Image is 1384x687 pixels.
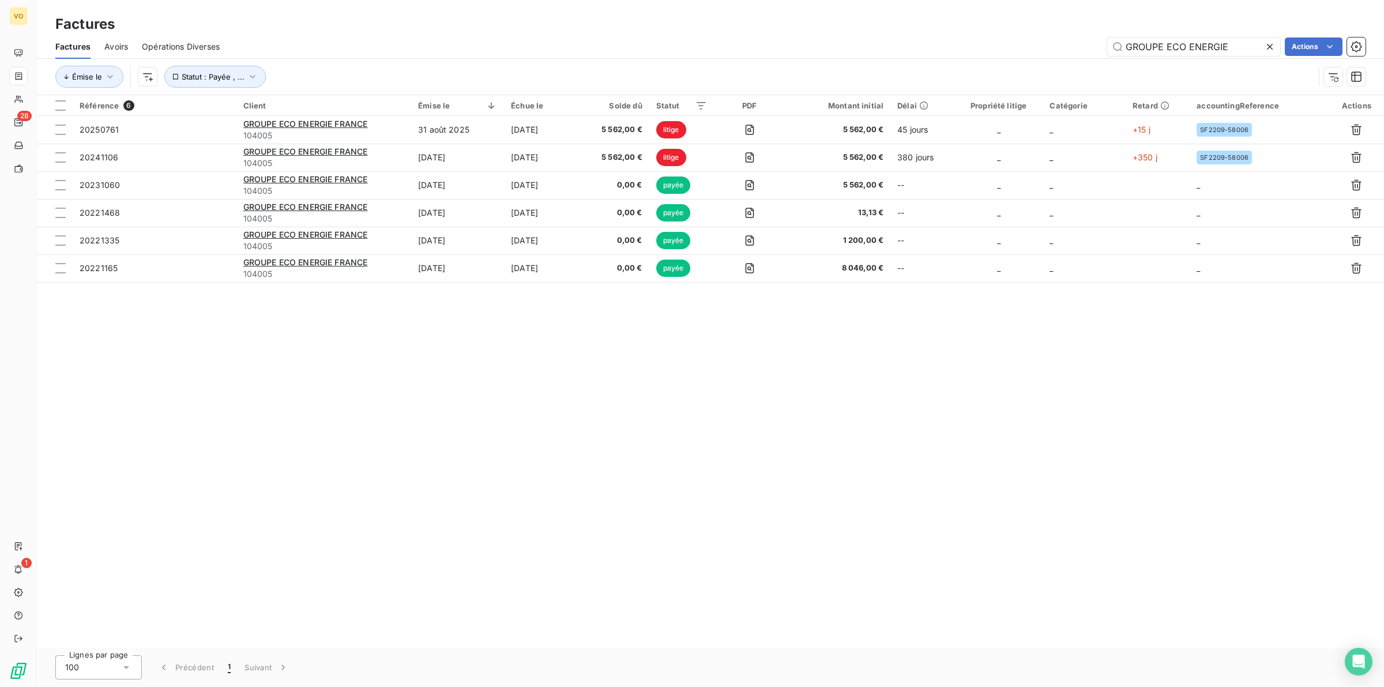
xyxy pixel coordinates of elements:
span: _ [1050,208,1053,217]
div: Propriété litige [961,101,1036,110]
span: _ [1050,180,1053,190]
span: GROUPE ECO ENERGIE FRANCE [243,257,368,267]
div: Montant initial [792,101,884,110]
span: 5 562,00 € [792,179,884,191]
span: 20231060 [80,180,120,190]
div: PDF [721,101,778,110]
div: Client [243,101,405,110]
span: payée [656,260,691,277]
td: [DATE] [411,144,504,171]
td: [DATE] [411,199,504,227]
span: _ [1050,235,1053,245]
span: SF2209-58006 [1200,154,1248,161]
td: -- [890,227,954,254]
span: Statut : Payée , ... [182,72,245,81]
span: 0,00 € [587,207,642,219]
span: +15 j [1133,125,1150,134]
span: 13,13 € [792,207,884,219]
div: Open Intercom Messenger [1345,648,1372,675]
span: payée [656,177,691,194]
td: [DATE] [504,171,580,199]
span: 20221165 [80,263,118,273]
span: GROUPE ECO ENERGIE FRANCE [243,230,368,239]
span: GROUPE ECO ENERGIE FRANCE [243,202,368,212]
span: 20241106 [80,152,118,162]
td: 31 août 2025 [411,116,504,144]
span: Référence [80,101,119,110]
div: Délai [897,101,947,110]
div: Solde dû [587,101,642,110]
span: 5 562,00 € [587,124,642,136]
span: 104005 [243,157,405,169]
td: -- [890,199,954,227]
span: 104005 [243,130,405,141]
div: Catégorie [1050,101,1119,110]
span: litige [656,121,686,138]
span: 6 [123,100,134,111]
span: Factures [55,41,91,52]
button: Précédent [151,655,221,680]
span: _ [1197,263,1200,273]
td: [DATE] [504,254,580,282]
span: 0,00 € [587,262,642,274]
span: 20250761 [80,125,119,134]
h3: Factures [55,14,115,35]
span: Avoirs [104,41,128,52]
span: 104005 [243,268,405,280]
span: payée [656,232,691,249]
span: 104005 [243,213,405,224]
span: _ [997,180,1001,190]
td: -- [890,254,954,282]
span: GROUPE ECO ENERGIE FRANCE [243,119,368,129]
td: [DATE] [504,227,580,254]
td: [DATE] [504,116,580,144]
span: Opérations Diverses [142,41,220,52]
span: 20221468 [80,208,120,217]
span: 5 562,00 € [587,152,642,163]
span: 104005 [243,241,405,252]
span: 28 [17,111,32,121]
span: _ [997,208,1001,217]
span: 0,00 € [587,235,642,246]
div: Actions [1336,101,1377,110]
span: litige [656,149,686,166]
span: _ [1197,208,1200,217]
td: [DATE] [504,144,580,171]
button: Actions [1285,37,1342,56]
span: 20221335 [80,235,119,245]
span: _ [997,125,1001,134]
div: VO [9,7,28,25]
span: 5 562,00 € [792,152,884,163]
span: Émise le [72,72,102,81]
span: 8 046,00 € [792,262,884,274]
div: Échue le [511,101,573,110]
button: Émise le [55,66,123,88]
td: [DATE] [411,254,504,282]
span: _ [997,152,1001,162]
img: Logo LeanPay [9,662,28,680]
span: 100 [65,662,79,673]
button: Statut : Payée , ... [164,66,266,88]
button: Suivant [238,655,296,680]
span: _ [997,235,1001,245]
div: Statut [656,101,708,110]
span: 0,00 € [587,179,642,191]
span: _ [1197,180,1200,190]
input: Rechercher [1107,37,1280,56]
td: -- [890,171,954,199]
span: +350 j [1133,152,1157,162]
span: 1 [228,662,231,673]
span: 1 [21,558,32,568]
td: [DATE] [504,199,580,227]
div: Émise le [418,101,497,110]
span: 104005 [243,185,405,197]
span: _ [1050,263,1053,273]
span: _ [1050,152,1053,162]
span: 5 562,00 € [792,124,884,136]
span: _ [1050,125,1053,134]
div: Retard [1133,101,1183,110]
span: payée [656,204,691,222]
div: accountingReference [1197,101,1322,110]
button: 1 [221,655,238,680]
span: _ [997,263,1001,273]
